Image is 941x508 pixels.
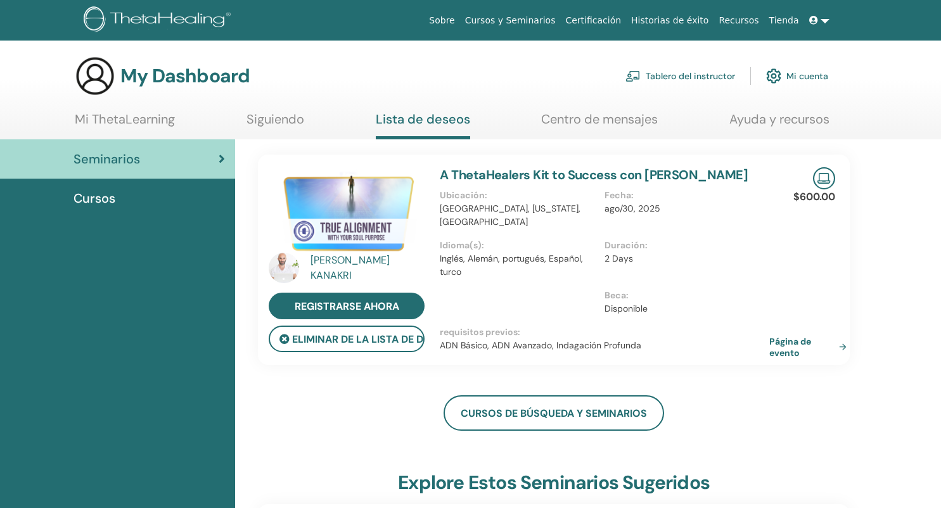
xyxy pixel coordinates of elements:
button: Eliminar de la lista de deseos [269,326,425,352]
p: ADN Básico, ADN Avanzado, Indagación Profunda [440,339,769,352]
span: registrarse ahora [295,300,399,313]
a: A ThetaHealers Kit to Success con [PERSON_NAME] [440,167,748,183]
a: Página de evento [769,336,852,359]
p: 2 Days [605,252,762,265]
p: [GEOGRAPHIC_DATA], [US_STATE], [GEOGRAPHIC_DATA] [440,202,597,229]
span: Seminarios [74,149,140,168]
a: Tablero del instructor [625,62,735,90]
p: Ubicación : [440,189,597,202]
img: default.jpg [269,253,299,283]
img: logo.png [84,6,235,35]
p: $600.00 [793,189,835,205]
a: Mi cuenta [766,62,828,90]
p: Beca : [605,289,762,302]
a: Recursos [714,9,764,32]
img: generic-user-icon.jpg [75,56,115,96]
img: chalkboard-teacher.svg [625,70,641,82]
p: Fecha : [605,189,762,202]
a: [PERSON_NAME] KANAKRI [310,253,428,283]
a: Certificación [560,9,626,32]
a: Ayuda y recursos [729,111,829,136]
a: Centro de mensajes [541,111,658,136]
p: Idioma(s) : [440,239,597,252]
span: Cursos [74,189,115,208]
a: Siguiendo [246,111,304,136]
a: Cursos y Seminarios [460,9,561,32]
a: Lista de deseos [376,111,470,139]
a: Historias de éxito [626,9,714,32]
p: Disponible [605,302,762,315]
img: Live Online Seminar [813,167,835,189]
a: Cursos de búsqueda y seminarios [444,395,664,431]
p: requisitos previos : [440,326,769,339]
img: cog.svg [766,65,781,87]
a: Tienda [764,9,804,32]
a: Mi ThetaLearning [75,111,175,136]
a: Sobre [424,9,459,32]
p: Inglés, Alemán, portugués, Español, turco [440,252,597,279]
p: ago/30, 2025 [605,202,762,215]
img: A ThetaHealers Kit to Success [269,167,425,257]
h3: My Dashboard [120,65,250,87]
p: Duración : [605,239,762,252]
a: registrarse ahora [269,293,425,319]
h3: Explore estos seminarios sugeridos [398,471,710,494]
